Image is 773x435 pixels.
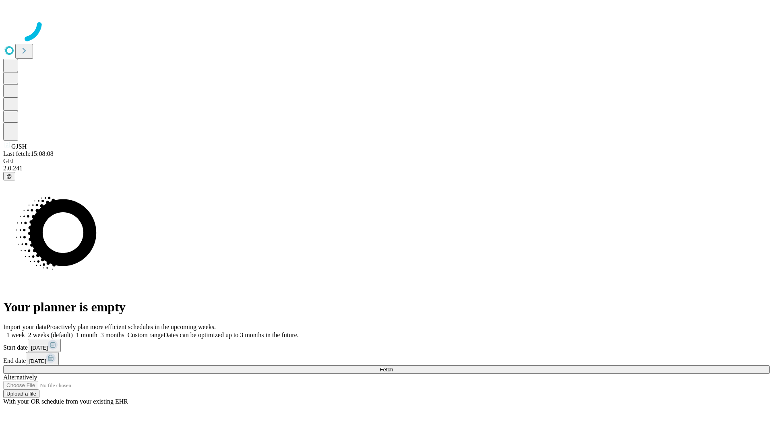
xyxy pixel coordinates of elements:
[3,374,37,381] span: Alternatively
[26,352,59,365] button: [DATE]
[76,331,97,338] span: 1 month
[101,331,124,338] span: 3 months
[3,300,770,315] h1: Your planner is empty
[128,331,163,338] span: Custom range
[3,389,39,398] button: Upload a file
[47,323,216,330] span: Proactively plan more efficient schedules in the upcoming weeks.
[163,331,298,338] span: Dates can be optimized up to 3 months in the future.
[3,165,770,172] div: 2.0.241
[6,173,12,179] span: @
[3,365,770,374] button: Fetch
[3,339,770,352] div: Start date
[11,143,27,150] span: GJSH
[380,367,393,373] span: Fetch
[3,157,770,165] div: GEI
[3,323,47,330] span: Import your data
[3,352,770,365] div: End date
[3,398,128,405] span: With your OR schedule from your existing EHR
[28,331,73,338] span: 2 weeks (default)
[3,172,15,180] button: @
[3,150,54,157] span: Last fetch: 15:08:08
[6,331,25,338] span: 1 week
[29,358,46,364] span: [DATE]
[28,339,61,352] button: [DATE]
[31,345,48,351] span: [DATE]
